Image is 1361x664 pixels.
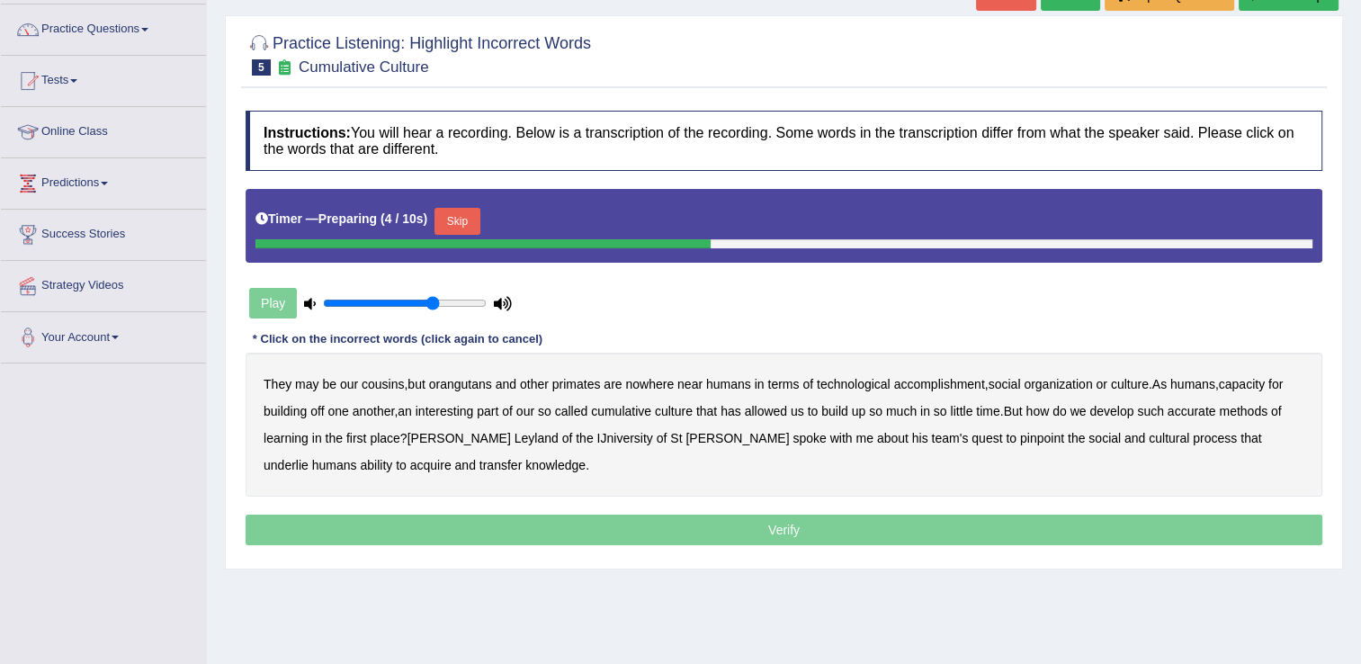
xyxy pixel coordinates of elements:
[562,431,573,445] b: of
[246,111,1322,171] h4: You will hear a recording. Below is a transcription of the recording. Some words in the transcrip...
[410,458,452,472] b: acquire
[455,458,476,472] b: and
[246,330,550,347] div: * Click on the incorrect words (click again to cancel)
[1268,377,1283,391] b: for
[1193,431,1237,445] b: process
[516,404,534,418] b: our
[1111,377,1149,391] b: culture
[318,211,377,226] b: Preparing
[552,377,601,391] b: primates
[520,377,549,391] b: other
[1152,377,1167,391] b: As
[340,377,358,391] b: our
[576,431,593,445] b: the
[894,377,985,391] b: accomplishment
[791,404,804,418] b: us
[597,431,653,445] b: IJniversity
[745,404,787,418] b: allowed
[1,312,206,357] a: Your Account
[264,404,307,418] b: building
[477,404,498,418] b: part
[252,59,271,76] span: 5
[538,404,551,418] b: so
[1,56,206,101] a: Tests
[1096,377,1106,391] b: or
[502,404,513,418] b: of
[381,211,385,226] b: (
[255,212,427,226] h5: Timer —
[1024,377,1092,391] b: organization
[655,404,693,418] b: culture
[696,404,717,418] b: that
[295,377,318,391] b: may
[1271,404,1282,418] b: of
[326,431,343,445] b: the
[1124,431,1145,445] b: and
[479,458,522,472] b: transfer
[934,404,947,418] b: so
[434,208,479,235] button: Skip
[1088,431,1121,445] b: social
[246,31,591,76] h2: Practice Listening: Highlight Incorrect Words
[677,377,703,391] b: near
[416,404,474,418] b: interesting
[792,431,826,445] b: spoke
[685,431,789,445] b: [PERSON_NAME]
[1070,404,1087,418] b: we
[312,458,357,472] b: humans
[312,431,322,445] b: in
[1137,404,1164,418] b: such
[972,431,1002,445] b: quest
[855,431,873,445] b: me
[1149,431,1189,445] b: cultural
[1168,404,1216,418] b: accurate
[1219,404,1267,418] b: methods
[264,458,309,472] b: underlie
[310,404,324,418] b: off
[1170,377,1215,391] b: humans
[989,377,1021,391] b: social
[424,211,428,226] b: )
[1004,404,1023,418] b: But
[767,377,799,391] b: terms
[370,431,399,445] b: place
[1,158,206,203] a: Predictions
[362,377,404,391] b: cousins
[555,404,588,418] b: called
[721,404,741,418] b: has
[264,431,309,445] b: learning
[1,107,206,152] a: Online Class
[275,59,294,76] small: Exam occurring question
[625,377,674,391] b: nowhere
[1025,404,1049,418] b: how
[246,353,1322,497] div: , , . , , . ? .
[920,404,930,418] b: in
[515,431,559,445] b: Leyland
[976,404,999,418] b: time
[525,458,586,472] b: knowledge
[1052,404,1067,418] b: do
[802,377,813,391] b: of
[604,377,622,391] b: are
[670,431,682,445] b: St
[496,377,516,391] b: and
[706,377,751,391] b: humans
[407,431,511,445] b: [PERSON_NAME]
[808,404,819,418] b: to
[869,404,882,418] b: so
[1068,431,1085,445] b: the
[591,404,651,418] b: cumulative
[353,404,395,418] b: another
[1219,377,1265,391] b: capacity
[852,404,866,418] b: up
[327,404,348,418] b: one
[429,377,492,391] b: orangutans
[912,431,928,445] b: his
[264,377,291,391] b: They
[398,404,412,418] b: an
[385,211,424,226] b: 4 / 10s
[657,431,667,445] b: of
[1,4,206,49] a: Practice Questions
[299,58,429,76] small: Cumulative Culture
[821,404,848,418] b: build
